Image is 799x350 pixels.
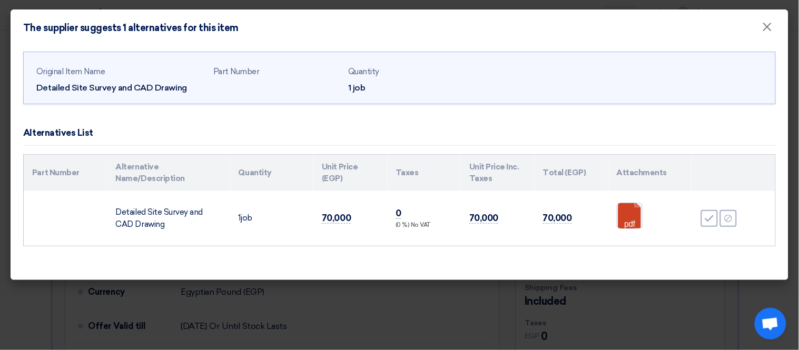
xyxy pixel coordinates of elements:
[348,66,475,78] div: Quantity
[348,82,475,94] div: 1 job
[322,213,351,224] span: 70,000
[543,213,572,224] span: 70,000
[617,203,702,266] a: T_Priced_Proposal_Rev_1759919956624.pdf
[230,155,314,191] th: Quantity
[754,17,781,38] button: Close
[608,155,692,191] th: Attachments
[23,126,93,140] div: Alternatives List
[107,191,230,246] td: Detailed Site Survey and CAD Drawing
[36,66,205,78] div: Original Item Name
[396,208,401,219] span: 0
[23,22,239,34] h4: The supplier suggests 1 alternatives for this item
[107,155,230,191] th: Alternative Name/Description
[387,155,461,191] th: Taxes
[396,221,452,230] div: (0 %) No VAT
[24,155,107,191] th: Part Number
[313,155,387,191] th: Unit Price (EGP)
[461,155,535,191] th: Unit Price Inc. Taxes
[755,308,786,339] div: Open chat
[36,82,205,94] div: Detailed Site Survey and CAD Drawing
[535,155,608,191] th: Total (EGP)
[762,19,773,40] span: ×
[239,213,241,223] span: 1
[213,66,340,78] div: Part Number
[230,191,314,246] td: job
[469,213,498,224] span: 70,000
